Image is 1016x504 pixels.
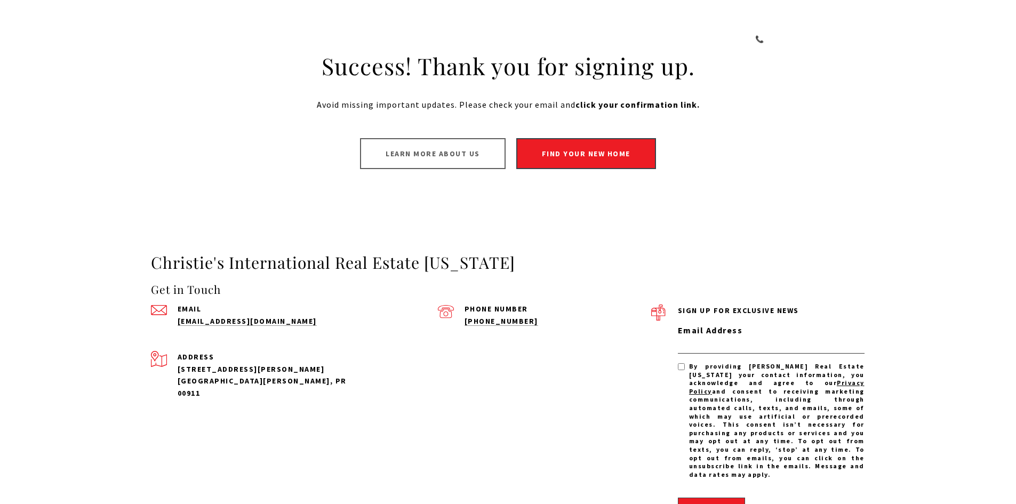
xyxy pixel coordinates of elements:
img: Christie's International Real Estate black text logo [132,26,231,54]
a: Find your new home [516,138,656,169]
span: [GEOGRAPHIC_DATA][PERSON_NAME], PR 00911 [178,376,347,397]
a: [EMAIL_ADDRESS][DOMAIN_NAME] [178,316,317,326]
a: BUY [426,29,454,50]
a: About [583,29,625,50]
span: 📞 [PHONE_NUMBER] [755,35,838,44]
p: Sign up for exclusive news [678,305,865,316]
h4: Get in Touch [151,281,651,298]
a: [PHONE_NUMBER] [465,316,538,326]
h3: Christie's International Real Estate [US_STATE] [151,252,866,273]
span: By providing [PERSON_NAME] Real Estate [US_STATE] your contact information, you acknowledge and a... [689,362,865,478]
span: Contact Us [691,35,741,44]
p: Avoid missing important updates. Please check your email and [162,98,855,112]
a: 📞 [PHONE_NUMBER] [748,29,845,50]
div: [STREET_ADDRESS][PERSON_NAME] [178,363,364,375]
h2: Success! Thank you for signing up. [279,51,738,81]
a: SELL [454,29,487,50]
a: Privacy Policy [689,379,865,395]
a: Learn more about us [360,138,506,169]
span: New Construction [494,35,577,44]
label: Email Address [678,324,865,338]
a: Resources [624,29,684,50]
input: By providing [PERSON_NAME] Real Estate [US_STATE] your contact information, you acknowledge and a... [678,363,685,370]
a: New Construction [487,29,583,50]
p: Email [178,305,364,313]
p: Address [178,351,364,363]
strong: click your confirmation link. [575,99,700,110]
p: Phone Number [465,305,651,313]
